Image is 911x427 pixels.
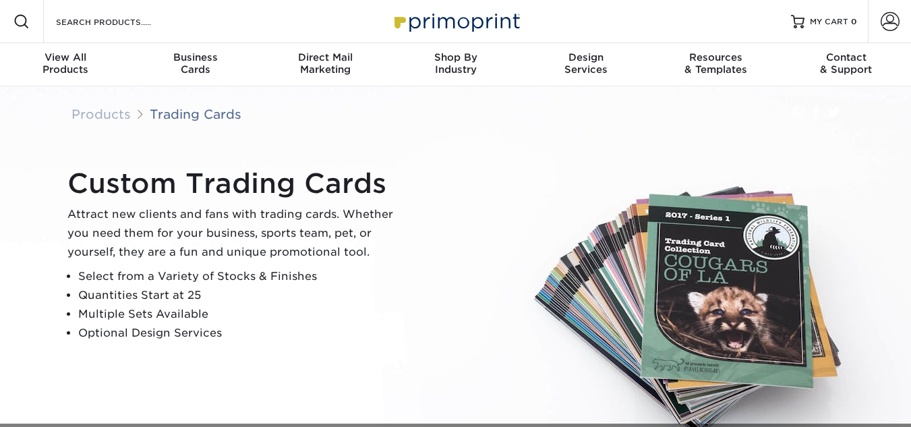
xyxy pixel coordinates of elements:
div: Cards [130,51,260,76]
span: Contact [781,51,911,63]
span: Direct Mail [260,51,390,63]
div: Services [521,51,651,76]
img: Primoprint [388,7,523,36]
p: Attract new clients and fans with trading cards. Whether you need them for your business, sports ... [67,205,405,262]
span: Shop By [390,51,521,63]
span: MY CART [810,16,848,28]
span: Resources [651,51,781,63]
a: Trading Cards [150,107,241,121]
div: & Templates [651,51,781,76]
a: Resources& Templates [651,43,781,86]
a: Contact& Support [781,43,911,86]
span: Business [130,51,260,63]
div: & Support [781,51,911,76]
div: Industry [390,51,521,76]
a: BusinessCards [130,43,260,86]
span: 0 [851,17,857,26]
span: Design [521,51,651,63]
a: Shop ByIndustry [390,43,521,86]
input: SEARCH PRODUCTS..... [55,13,186,30]
div: Marketing [260,51,390,76]
a: Direct MailMarketing [260,43,390,86]
li: Quantities Start at 25 [78,286,405,305]
a: DesignServices [521,43,651,86]
a: Products [71,107,131,121]
h1: Custom Trading Cards [67,167,405,200]
li: Optional Design Services [78,324,405,343]
li: Multiple Sets Available [78,305,405,324]
li: Select from a Variety of Stocks & Finishes [78,267,405,286]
